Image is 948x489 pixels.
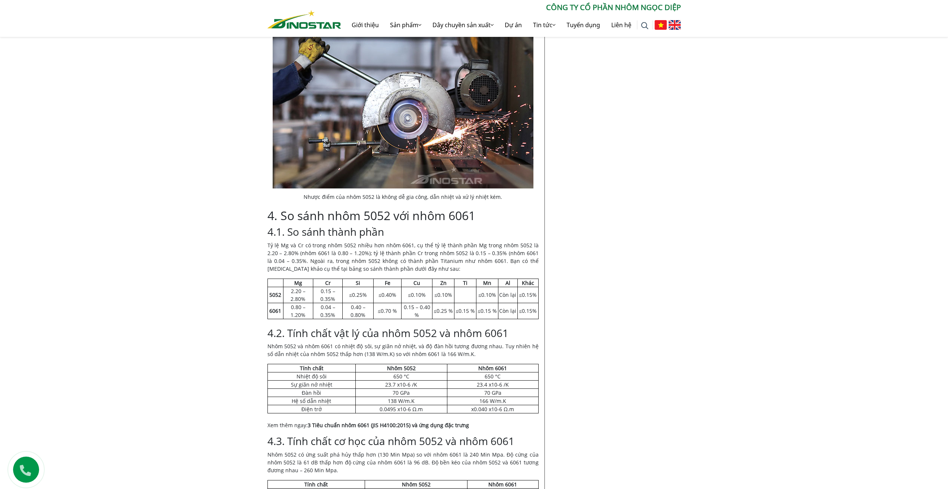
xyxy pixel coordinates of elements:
[283,303,313,319] td: 0.80 – 1.20%
[269,291,281,298] strong: 5052
[561,13,606,37] a: Tuyển dụng
[476,303,498,319] td: ≤0.15 %
[267,405,355,413] td: Điện trở
[478,365,507,372] strong: Nhôm 6061
[267,451,539,474] p: Nhôm 5052 có ứng suất phá hủy thấp hơn (130 Min Mpa) so với nhôm 6061 là 240 Min Mpa. Độ cứng của...
[402,303,432,319] td: 0.15 – 0.40 %
[374,303,402,319] td: ≤0.70 %
[267,241,539,273] p: Tỷ lệ Mg và Cr có trong nhôm 5052 nhiều hơn nhôm 6061, cụ thể tỷ lệ thành phần Mg trong nhôm 5052...
[498,303,517,319] td: Còn lại
[267,327,539,340] h3: 4.2. Tính chất vật lý của nhôm 5052 và nhôm 6061
[447,372,538,381] td: 650 °C
[483,279,491,286] strong: Mn
[522,279,534,286] strong: Khác
[341,2,681,13] p: CÔNG TY CỔ PHẦN NHÔM NGỌC DIỆP
[402,287,432,303] td: ≤0.10%
[499,13,527,37] a: Dự án
[355,381,447,389] td: 23.7 x10-6 /K
[432,287,454,303] td: ≤0.10%
[488,481,517,488] strong: Nhôm 6061
[267,389,355,397] td: Đàn hồi
[273,18,533,188] img: Nhược điểm của nhôm 5052
[267,209,539,223] h2: 4. So sánh nhôm 5052 với nhôm 6061
[267,381,355,389] td: Sự giãn nở nhiệt
[385,279,390,286] strong: Fe
[267,10,341,29] img: Nhôm Dinostar
[283,287,313,303] td: 2.20 – 2.80%
[267,421,539,429] p: Xem thêm ngay:
[517,287,538,303] td: ≤0.15%
[432,303,454,319] td: ≤0.25 %
[505,279,510,286] strong: Al
[300,365,323,372] strong: Tính chất
[387,365,416,372] strong: Nhôm 5052
[356,279,360,286] strong: Si
[440,279,447,286] strong: Zn
[517,303,538,319] td: ≤0.15%
[325,279,331,286] strong: Cr
[273,193,533,201] figcaption: Nhược điểm của nhôm 5052 là không dễ gia công, dẫn nhiệt và xử lý nhiệt kém.
[527,13,561,37] a: Tin tức
[447,405,538,413] td: x0.040 x10-6 Ω.m
[384,13,427,37] a: Sản phẩm
[641,22,649,29] img: search
[669,20,681,30] img: English
[294,279,302,286] strong: Mg
[498,287,517,303] td: Còn lại
[355,405,447,413] td: 0.0495 x10-6 Ω.m
[267,397,355,405] td: Hệ số dẫn nhiệt
[447,381,538,389] td: 23.4 x10-6 /K
[447,397,538,405] td: 166 W/m.K
[313,287,342,303] td: 0.15 – 0.35%
[606,13,637,37] a: Liên hệ
[355,389,447,397] td: 70 GPa
[267,372,355,381] td: Nhiệt độ sôi
[413,279,420,286] strong: Cu
[454,303,476,319] td: ≤0.15 %
[346,13,384,37] a: Giới thiệu
[463,279,467,286] strong: Ti
[267,435,539,448] h3: 4.3. Tính chất cơ học của nhôm 5052 và nhôm 6061
[402,481,431,488] strong: Nhôm 5052
[374,287,402,303] td: ≤0.40%
[343,303,374,319] td: 0.40 – 0.80%
[355,372,447,381] td: 650 °C
[313,303,342,319] td: 0.04 – 0.35%
[476,287,498,303] td: ≤0.10%
[355,397,447,405] td: 138 W/m.K
[654,20,667,30] img: Tiếng Việt
[447,389,538,397] td: 70 GPa
[267,342,539,358] p: Nhôm 5052 và nhôm 6061 có nhiệt độ sôi, sự giãn nở nhiệt, và độ đàn hồi tương đương nhau. Tuy nhi...
[304,481,328,488] strong: Tính chất
[267,226,539,238] h3: 4.1. So sánh thành phần
[308,422,469,429] a: 3 Tiêu chuẩn nhôm 6061 (JIS H4100:2015) và ứng dụng đặc trưng
[269,307,281,314] strong: 6061
[427,13,499,37] a: Dây chuyền sản xuất
[343,287,374,303] td: ≤0.25%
